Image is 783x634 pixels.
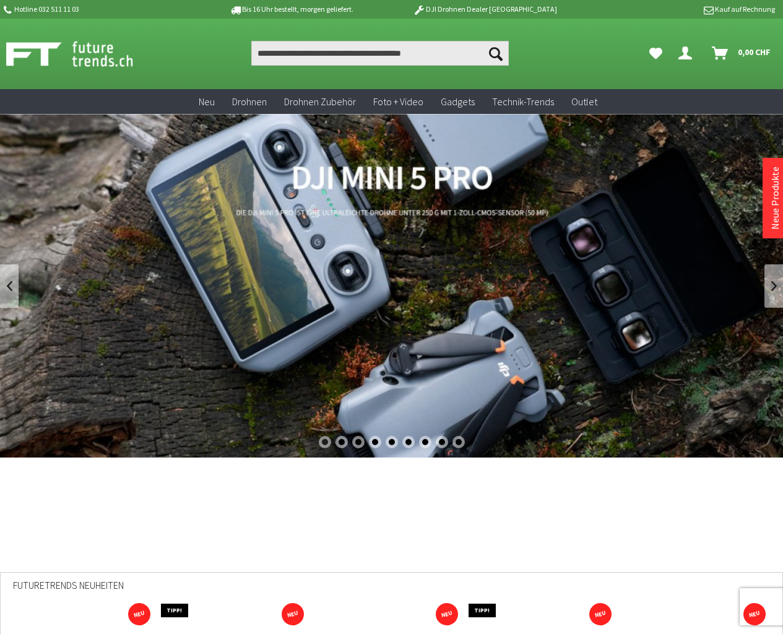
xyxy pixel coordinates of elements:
[738,42,771,62] span: 0,00 CHF
[275,89,365,115] a: Drohnen Zubehör
[419,436,431,448] div: 7
[582,2,775,17] p: Kauf auf Rechnung
[492,95,554,108] span: Technik-Trends
[335,436,348,448] div: 2
[571,95,597,108] span: Outlet
[373,95,423,108] span: Foto + Video
[402,436,415,448] div: 6
[232,95,267,108] span: Drohnen
[432,89,483,115] a: Gadgets
[707,41,777,66] a: Warenkorb
[319,436,331,448] div: 1
[223,89,275,115] a: Drohnen
[483,41,509,66] button: Suchen
[436,436,448,448] div: 8
[673,41,702,66] a: Dein Konto
[452,436,465,448] div: 9
[369,436,381,448] div: 4
[251,41,509,66] input: Produkt, Marke, Kategorie, EAN, Artikelnummer…
[563,89,606,115] a: Outlet
[388,2,581,17] p: DJI Drohnen Dealer [GEOGRAPHIC_DATA]
[483,89,563,115] a: Technik-Trends
[643,41,668,66] a: Meine Favoriten
[769,167,781,230] a: Neue Produkte
[365,89,432,115] a: Foto + Video
[199,95,215,108] span: Neu
[13,573,770,607] div: Futuretrends Neuheiten
[6,38,160,69] img: Shop Futuretrends - zur Startseite wechseln
[284,95,356,108] span: Drohnen Zubehör
[195,2,388,17] p: Bis 16 Uhr bestellt, morgen geliefert.
[441,95,475,108] span: Gadgets
[352,436,365,448] div: 3
[190,89,223,115] a: Neu
[386,436,398,448] div: 5
[2,2,195,17] p: Hotline 032 511 11 03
